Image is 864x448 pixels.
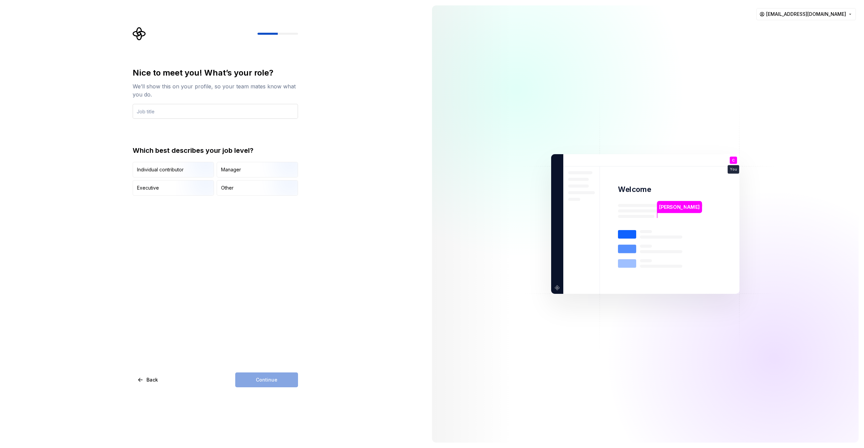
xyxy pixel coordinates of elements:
[133,146,298,155] div: Which best describes your job level?
[730,168,737,171] p: You
[133,67,298,78] div: Nice to meet you! What’s your role?
[756,8,856,20] button: [EMAIL_ADDRESS][DOMAIN_NAME]
[618,185,651,194] p: Welcome
[137,166,184,173] div: Individual contributor
[133,104,298,119] input: Job title
[133,82,298,99] div: We’ll show this on your profile, so your team mates know what you do.
[133,372,164,387] button: Back
[146,376,158,383] span: Back
[137,185,159,191] div: Executive
[221,166,241,173] div: Manager
[732,159,735,162] p: C
[133,27,146,40] svg: Supernova Logo
[659,203,700,211] p: [PERSON_NAME]
[766,11,846,18] span: [EMAIL_ADDRESS][DOMAIN_NAME]
[221,185,234,191] div: Other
